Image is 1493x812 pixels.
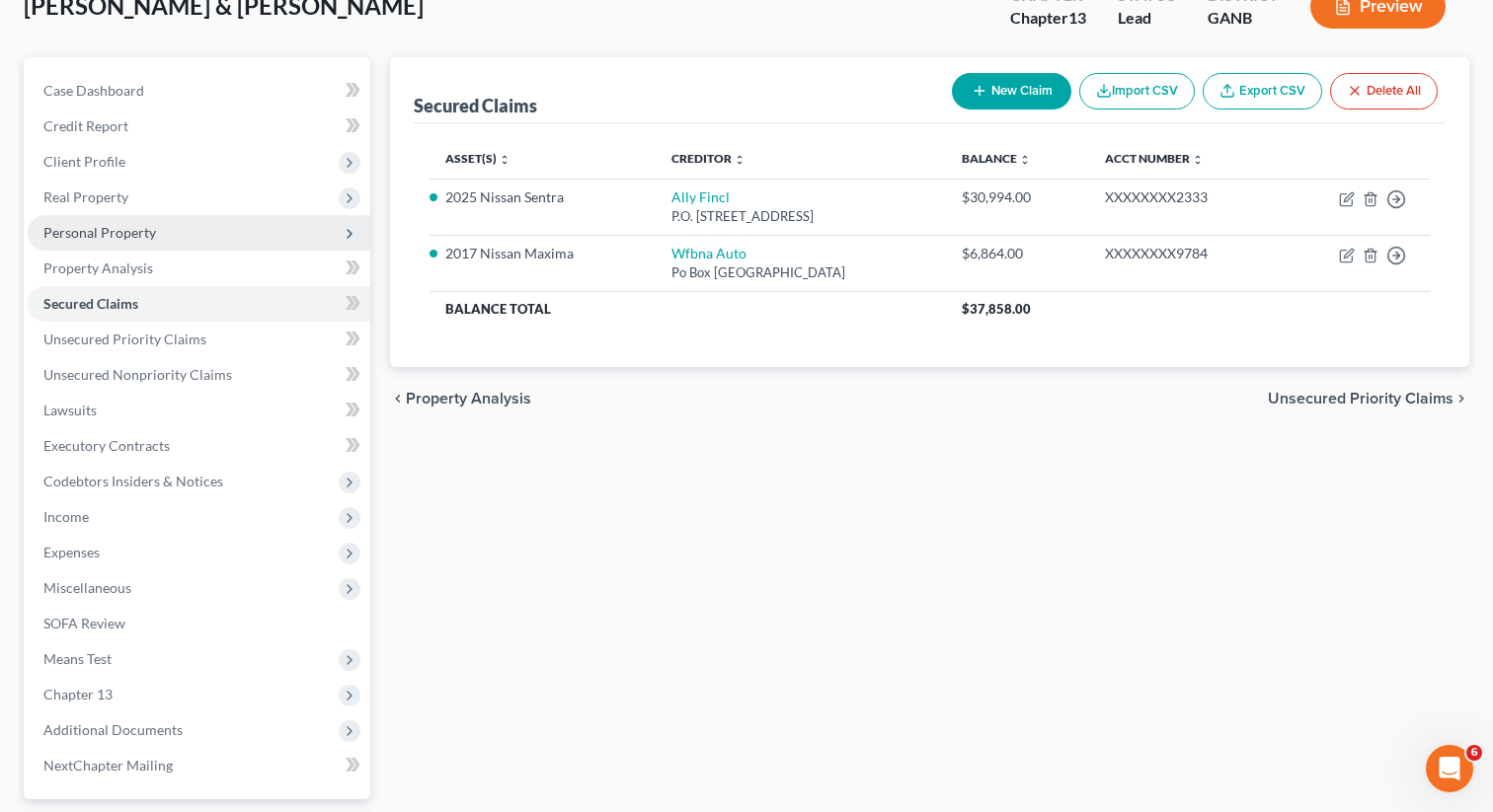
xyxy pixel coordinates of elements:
span: Secured Claims [43,295,138,312]
div: GANB [1208,7,1279,30]
span: SOFA Review [43,615,125,631]
i: unfold_more [1192,154,1204,166]
span: Codebtors Insiders & Notices [43,473,223,489]
a: Unsecured Nonpriority Claims [28,357,370,393]
a: Credit Report [28,109,370,144]
button: Import CSV [1079,73,1195,110]
span: Chapter 13 [43,686,113,702]
div: Lead [1118,7,1176,30]
li: 2025 Nissan Sentra [445,187,640,207]
span: Property Analysis [406,391,531,406]
span: 6 [1466,745,1482,761]
div: $6,864.00 [962,244,1072,263]
a: Ally Fincl [671,188,730,205]
iframe: Intercom live chat [1426,745,1473,792]
span: $37,858.00 [962,301,1031,317]
span: Lawsuits [43,402,97,418]
span: Income [43,508,89,525]
div: P.O. [STREET_ADDRESS] [671,207,930,226]
span: Property Analysis [43,259,153,276]
th: Balance Total [430,291,946,327]
div: XXXXXXXX9784 [1105,244,1263,263]
span: Additional Documents [43,721,183,738]
div: Secured Claims [414,94,537,117]
li: 2017 Nissan Maxima [445,244,640,263]
i: chevron_right [1454,391,1469,406]
span: Miscellaneous [43,579,131,596]
span: Case Dashboard [43,82,144,99]
a: Balance unfold_more [962,151,1031,166]
span: Client Profile [43,153,125,170]
button: Unsecured Priority Claims chevron_right [1268,391,1469,406]
button: chevron_left Property Analysis [390,391,531,406]
span: 13 [1068,8,1086,27]
a: Executory Contracts [28,428,370,464]
div: XXXXXXXX2333 [1105,187,1263,207]
i: unfold_more [1019,154,1031,166]
a: Property Analysis [28,251,370,286]
span: Executory Contracts [43,437,170,454]
a: Lawsuits [28,393,370,428]
a: Secured Claims [28,286,370,322]
a: Acct Number unfold_more [1105,151,1204,166]
div: Po Box [GEOGRAPHIC_DATA] [671,263,930,282]
a: Asset(s) unfold_more [445,151,511,166]
span: Personal Property [43,224,156,241]
a: Unsecured Priority Claims [28,322,370,357]
span: Credit Report [43,117,128,134]
span: Means Test [43,650,112,667]
i: unfold_more [499,154,511,166]
span: Unsecured Priority Claims [1268,391,1454,406]
a: SOFA Review [28,606,370,641]
a: Case Dashboard [28,73,370,109]
span: NextChapter Mailing [43,757,173,774]
div: Chapter [1010,7,1086,30]
span: Real Property [43,188,128,205]
span: Unsecured Nonpriority Claims [43,366,232,383]
button: Delete All [1330,73,1438,110]
a: Wfbna Auto [671,245,746,261]
a: Creditor unfold_more [671,151,746,166]
a: Export CSV [1203,73,1322,110]
div: $30,994.00 [962,187,1072,207]
span: Expenses [43,544,100,560]
button: New Claim [952,73,1071,110]
a: NextChapter Mailing [28,748,370,783]
i: unfold_more [734,154,746,166]
i: chevron_left [390,391,406,406]
span: Unsecured Priority Claims [43,331,206,347]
